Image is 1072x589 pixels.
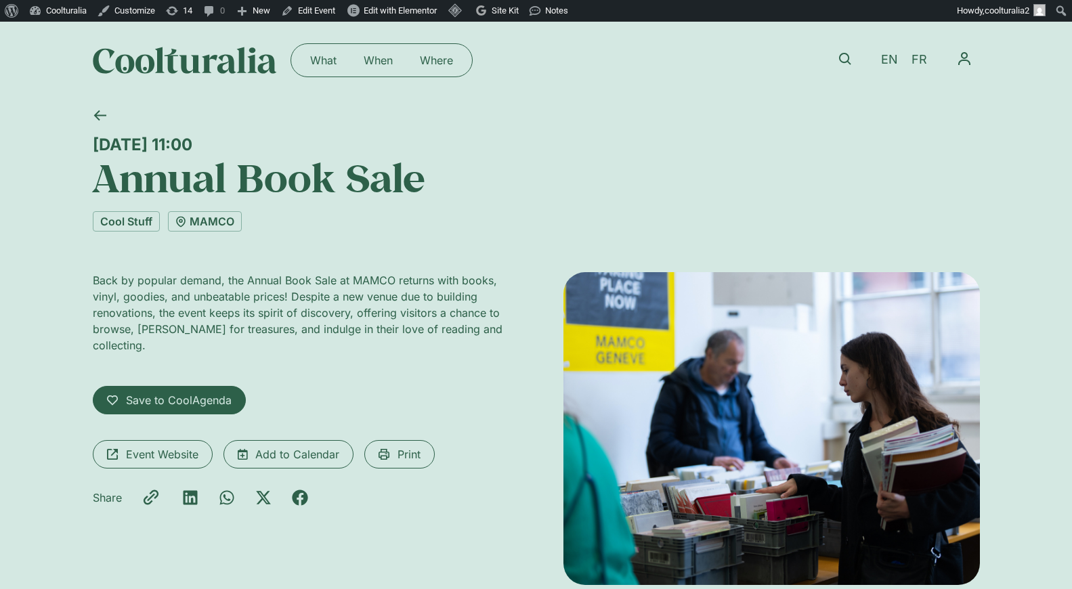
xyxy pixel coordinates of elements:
[949,43,980,74] nav: Menu
[292,489,308,506] div: Share on facebook
[255,446,339,462] span: Add to Calendar
[364,440,435,468] a: Print
[93,489,122,506] p: Share
[255,489,272,506] div: Share on x-twitter
[93,154,980,200] h1: Annual Book Sale
[297,49,467,71] nav: Menu
[912,53,927,67] span: FR
[985,5,1029,16] span: coolturalia2
[364,5,437,16] span: Edit with Elementor
[297,49,350,71] a: What
[492,5,519,16] span: Site Kit
[350,49,406,71] a: When
[406,49,467,71] a: Where
[223,440,353,468] a: Add to Calendar
[398,446,421,462] span: Print
[93,135,980,154] div: [DATE] 11:00
[874,50,905,70] a: EN
[219,489,235,506] div: Share on whatsapp
[949,43,980,74] button: Menu Toggle
[905,50,934,70] a: FR
[182,489,198,506] div: Share on linkedin
[93,272,509,353] p: Back by popular demand, the Annual Book Sale at MAMCO returns with books, vinyl, goodies, and unb...
[126,392,232,408] span: Save to CoolAgenda
[93,386,246,414] a: Save to CoolAgenda
[93,440,213,468] a: Event Website
[168,211,242,232] a: MAMCO
[93,211,160,232] a: Cool Stuff
[881,53,898,67] span: EN
[126,446,198,462] span: Event Website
